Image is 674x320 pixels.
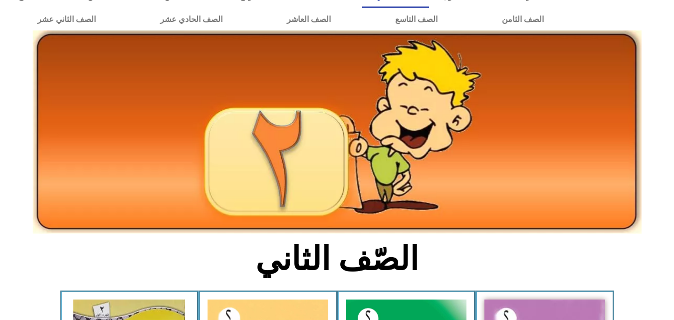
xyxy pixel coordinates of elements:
a: الصف الحادي عشر [128,8,254,31]
a: الصف الثاني عشر [5,8,128,31]
h2: الصّف الثاني [172,240,502,279]
a: الصف الثامن [469,8,576,31]
a: الصف التاسع [363,8,469,31]
a: الصف العاشر [254,8,363,31]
